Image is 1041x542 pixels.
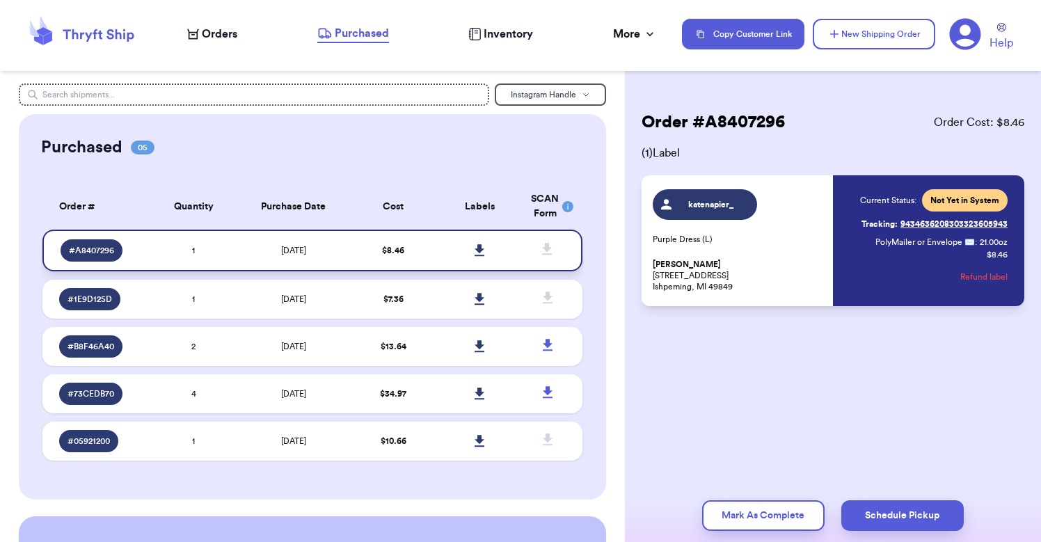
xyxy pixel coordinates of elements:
h2: Order # A8407296 [642,111,785,134]
span: ( 1 ) Label [642,145,1024,161]
span: # 1E9D125D [67,294,112,305]
span: $ 34.97 [380,390,406,398]
span: [PERSON_NAME] [653,260,721,270]
span: 1 [192,295,195,303]
span: $ 7.36 [383,295,404,303]
th: Order # [42,184,150,230]
span: Purchased [335,25,389,42]
h2: Purchased [41,136,122,159]
span: Current Status: [860,195,916,206]
span: # A8407296 [69,245,114,256]
span: 2 [191,342,196,351]
a: Inventory [468,26,533,42]
span: $ 8.46 [382,246,404,255]
span: [DATE] [281,437,306,445]
p: $ 8.46 [987,249,1008,260]
button: Refund label [960,262,1008,292]
span: 1 [192,246,195,255]
button: Schedule Pickup [841,500,964,531]
span: Inventory [484,26,533,42]
a: Orders [187,26,237,42]
span: # B8F46A40 [67,341,114,352]
input: Search shipments... [19,83,489,106]
span: Help [990,35,1013,51]
th: Labels [436,184,523,230]
span: [DATE] [281,390,306,398]
span: 1 [192,437,195,445]
span: PolyMailer or Envelope ✉️ [875,238,975,246]
span: : [975,237,977,248]
span: [DATE] [281,295,306,303]
th: Quantity [150,184,237,230]
button: New Shipping Order [813,19,935,49]
a: Purchased [317,25,389,43]
span: katenapier_ [678,199,744,210]
span: [DATE] [281,342,306,351]
span: Instagram Handle [511,90,576,99]
th: Purchase Date [237,184,350,230]
div: More [613,26,657,42]
div: SCAN Form [531,192,565,221]
a: Tracking:9434636208303323605943 [861,213,1008,235]
span: $ 10.66 [381,437,406,445]
span: # 05921200 [67,436,110,447]
span: 05 [131,141,154,154]
th: Cost [350,184,436,230]
p: [STREET_ADDRESS] Ishpeming, MI 49849 [653,259,825,292]
span: Order Cost: $ 8.46 [934,114,1024,131]
span: 21.00 oz [980,237,1008,248]
span: $ 13.64 [381,342,406,351]
span: [DATE] [281,246,306,255]
button: Mark As Complete [702,500,825,531]
a: Help [990,23,1013,51]
p: Purple Dress (L) [653,234,825,245]
button: Copy Customer Link [682,19,804,49]
button: Instagram Handle [495,83,606,106]
span: # 73CEDB70 [67,388,114,399]
span: Tracking: [861,218,898,230]
span: Not Yet in System [930,195,999,206]
span: 4 [191,390,196,398]
span: Orders [202,26,237,42]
